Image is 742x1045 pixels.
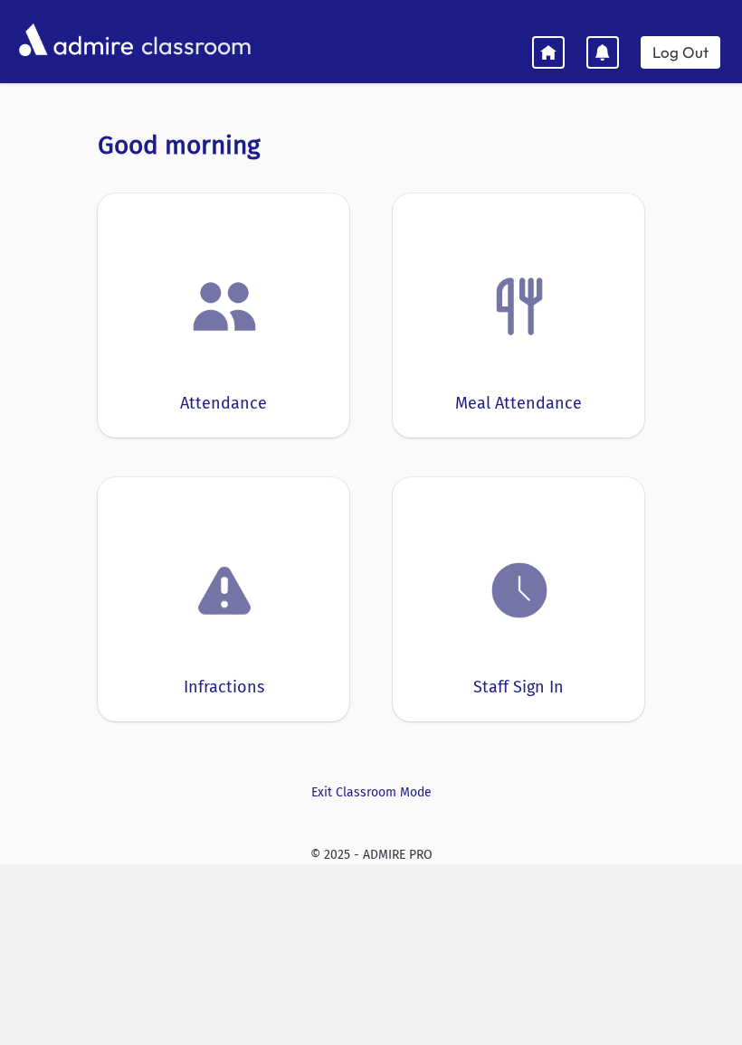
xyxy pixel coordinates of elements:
div: © 2025 - ADMIRE PRO [14,845,728,864]
img: users.png [190,272,259,341]
h3: Good morning [98,130,644,161]
a: Log Out [641,36,720,69]
img: Fork.png [485,272,554,341]
div: Infractions [184,675,264,700]
img: clock.png [485,556,554,625]
span: classroom [138,16,252,64]
img: AdmirePro [14,19,138,61]
img: exclamation.png [190,560,259,628]
a: Exit Classroom Mode [98,783,644,802]
div: Meal Attendance [455,391,582,416]
div: Attendance [180,391,267,416]
div: Staff Sign In [473,675,564,700]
